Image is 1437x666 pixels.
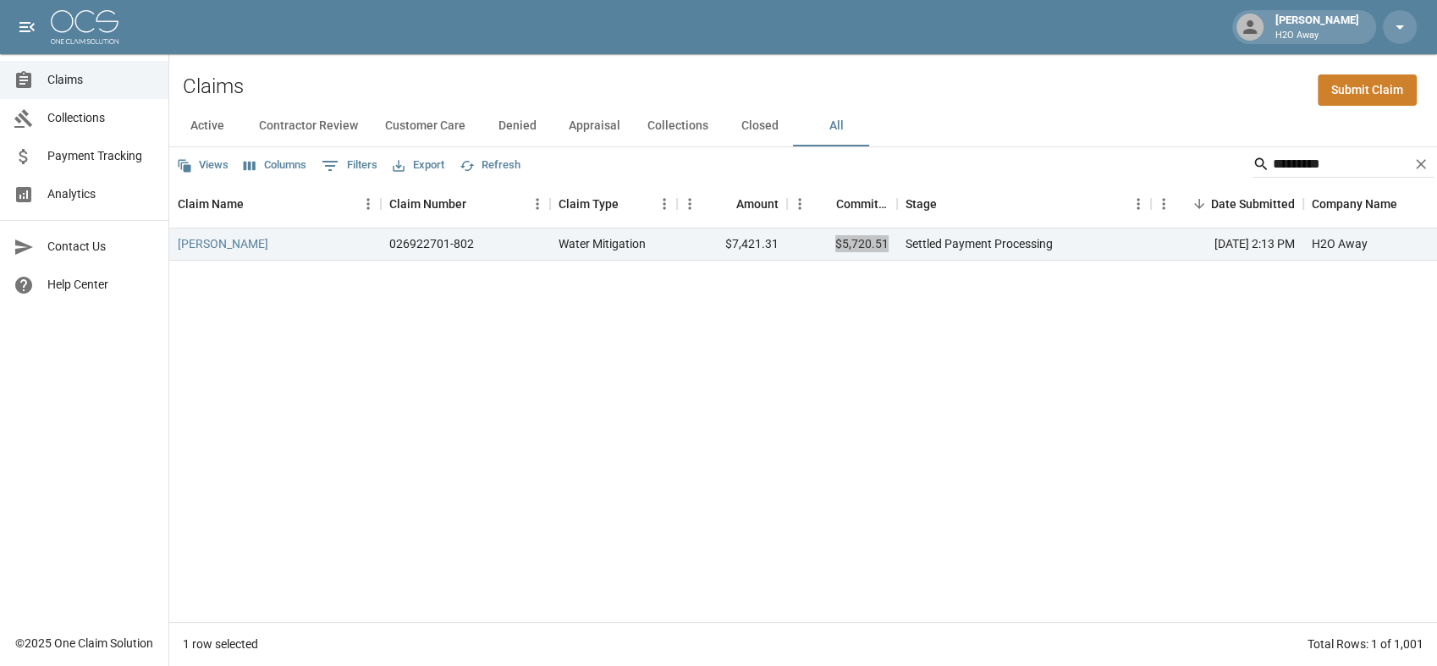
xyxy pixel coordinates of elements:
p: H2O Away [1275,29,1359,43]
div: Stage [906,180,937,228]
div: Claim Number [381,180,550,228]
div: [PERSON_NAME] [1269,12,1366,42]
div: Committed Amount [836,180,889,228]
button: Refresh [455,152,525,179]
div: Water Mitigation [559,235,646,252]
div: $5,720.51 [787,228,897,261]
div: Claim Type [559,180,619,228]
div: Amount [736,180,779,228]
button: Sort [244,192,267,216]
div: Committed Amount [787,180,897,228]
div: dynamic tabs [169,106,1437,146]
button: Appraisal [555,106,634,146]
button: Clear [1408,151,1434,177]
div: Amount [677,180,787,228]
button: Sort [466,192,490,216]
img: ocs-logo-white-transparent.png [51,10,118,44]
button: Menu [787,191,812,217]
button: Sort [812,192,836,216]
div: Stage [897,180,1151,228]
div: Total Rows: 1 of 1,001 [1308,636,1423,652]
div: © 2025 One Claim Solution [15,635,153,652]
button: Contractor Review [245,106,372,146]
button: Show filters [317,152,382,179]
div: 026922701-802 [389,235,474,252]
div: Claim Name [178,180,244,228]
button: Sort [937,192,961,216]
div: Date Submitted [1151,180,1303,228]
button: Menu [355,191,381,217]
button: Sort [619,192,642,216]
span: Help Center [47,276,155,294]
button: All [798,106,874,146]
button: Sort [1187,192,1211,216]
button: Sort [1397,192,1421,216]
div: $7,421.31 [677,228,787,261]
button: Menu [1151,191,1176,217]
button: Menu [1126,191,1151,217]
h2: Claims [183,74,244,99]
button: Sort [713,192,736,216]
button: Views [173,152,233,179]
a: [PERSON_NAME] [178,235,268,252]
div: Claim Type [550,180,677,228]
div: 1 row selected [183,636,258,652]
button: Select columns [239,152,311,179]
span: Payment Tracking [47,147,155,165]
div: Claim Name [169,180,381,228]
button: Menu [652,191,677,217]
div: H2O Away [1312,235,1368,252]
div: Date Submitted [1211,180,1295,228]
button: Customer Care [372,106,479,146]
button: Export [388,152,449,179]
button: Menu [525,191,550,217]
a: Submit Claim [1318,74,1417,106]
button: Closed [722,106,798,146]
div: Company Name [1312,180,1397,228]
div: Settled Payment Processing [906,235,1053,252]
div: Search [1253,151,1434,181]
button: Menu [677,191,702,217]
span: Collections [47,109,155,127]
span: Contact Us [47,238,155,256]
button: Active [169,106,245,146]
button: Denied [479,106,555,146]
span: Analytics [47,185,155,203]
span: Claims [47,71,155,89]
div: [DATE] 2:13 PM [1151,228,1303,261]
button: Collections [634,106,722,146]
button: open drawer [10,10,44,44]
div: Claim Number [389,180,466,228]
